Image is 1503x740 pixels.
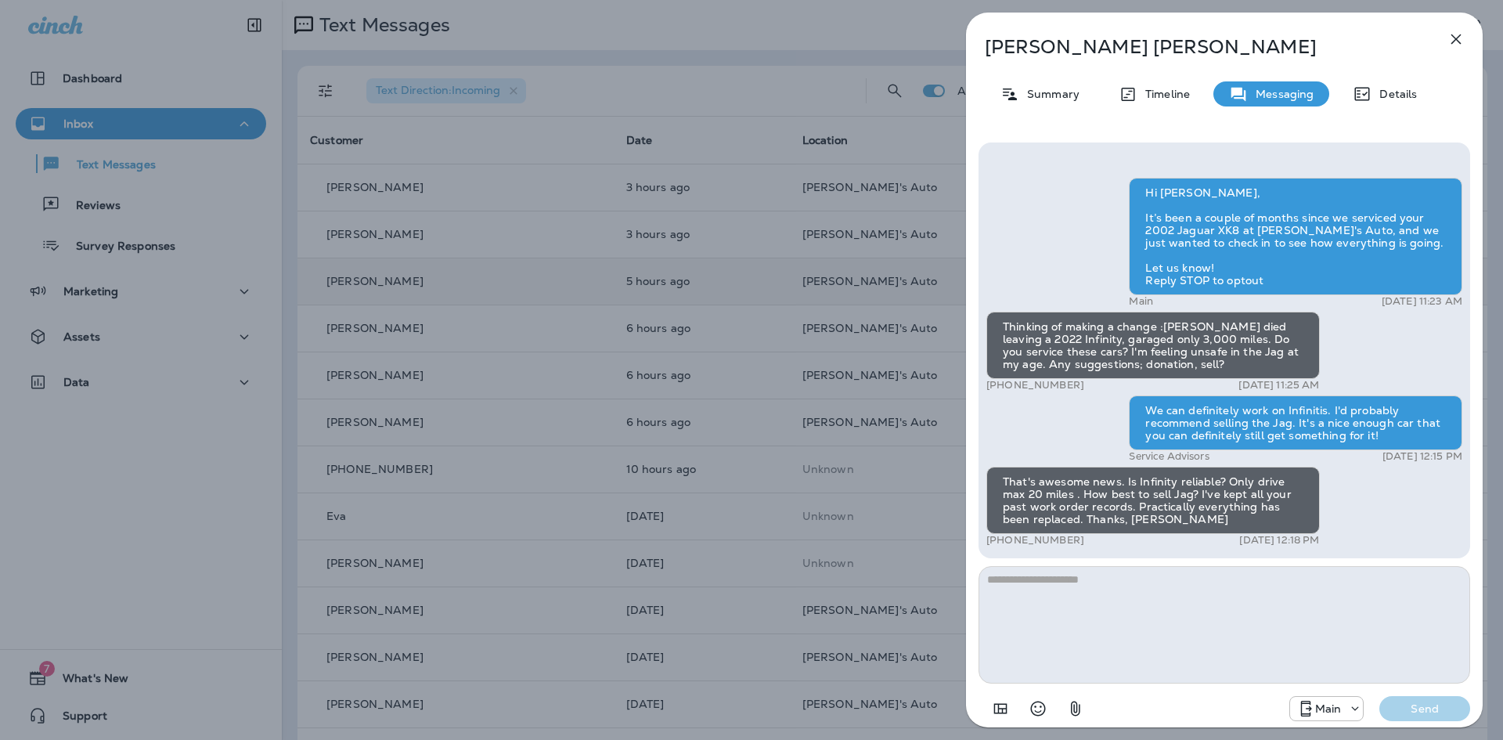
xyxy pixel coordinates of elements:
[1129,395,1462,450] div: We can definitely work on Infinitis. I'd probably recommend selling the Jag. It's a nice enough c...
[985,36,1412,58] p: [PERSON_NAME] [PERSON_NAME]
[1315,702,1342,715] p: Main
[1239,534,1319,547] p: [DATE] 12:18 PM
[1137,88,1190,100] p: Timeline
[1129,178,1462,295] div: Hi [PERSON_NAME], It’s been a couple of months since we serviced your 2002 Jaguar XK8 at [PERSON_...
[1129,295,1153,308] p: Main
[1022,693,1054,724] button: Select an emoji
[986,534,1084,547] p: [PHONE_NUMBER]
[1382,450,1462,463] p: [DATE] 12:15 PM
[986,467,1320,534] div: That's awesome news. Is Infinity reliable? Only drive max 20 miles . How best to sell Jag? I've k...
[986,379,1084,392] p: [PHONE_NUMBER]
[1129,450,1209,463] p: Service Advisors
[1238,379,1319,392] p: [DATE] 11:25 AM
[1371,88,1417,100] p: Details
[1290,699,1364,718] div: +1 (941) 231-4423
[1382,295,1462,308] p: [DATE] 11:23 AM
[986,312,1320,379] div: Thinking of making a change :[PERSON_NAME] died leaving a 2022 Infinity, garaged only 3,000 miles...
[1248,88,1314,100] p: Messaging
[985,693,1016,724] button: Add in a premade template
[1019,88,1079,100] p: Summary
